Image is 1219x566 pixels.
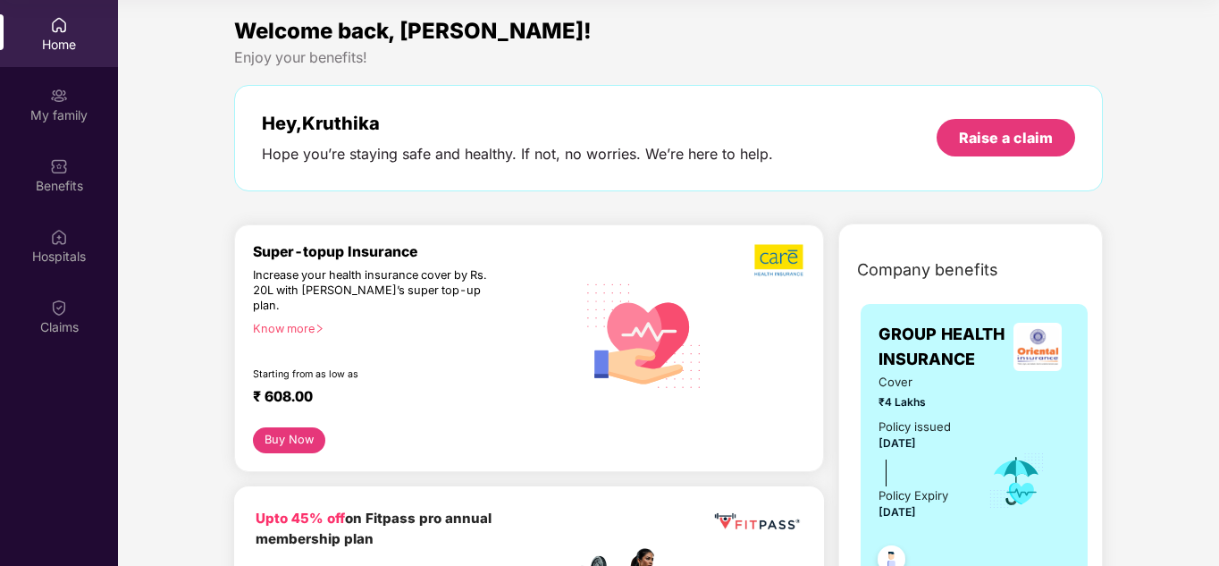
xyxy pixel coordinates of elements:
img: fppp.png [711,508,803,536]
span: Cover [879,373,963,392]
div: Enjoy your benefits! [234,48,1103,67]
div: Know more [253,322,565,334]
button: Buy Now [253,427,325,453]
b: on Fitpass pro annual membership plan [256,510,492,548]
span: ₹4 Lakhs [879,393,963,410]
img: svg+xml;base64,PHN2ZyB4bWxucz0iaHR0cDovL3d3dy53My5vcmcvMjAwMC9zdmciIHhtbG5zOnhsaW5rPSJodHRwOi8vd3... [576,265,714,405]
div: ₹ 608.00 [253,388,558,410]
span: Welcome back, [PERSON_NAME]! [234,18,592,44]
div: Raise a claim [959,128,1053,148]
img: icon [988,452,1046,511]
div: Super-topup Insurance [253,243,576,260]
div: Hey, Kruthika [262,113,773,134]
span: right [315,324,324,334]
b: Upto 45% off [256,510,345,527]
div: Policy issued [879,418,951,436]
img: insurerLogo [1013,323,1062,371]
div: Increase your health insurance cover by Rs. 20L with [PERSON_NAME]’s super top-up plan. [253,268,498,314]
span: Company benefits [857,258,998,283]
span: [DATE] [879,436,916,450]
img: svg+xml;base64,PHN2ZyBpZD0iSG9tZSIgeG1sbnM9Imh0dHA6Ly93d3cudzMub3JnLzIwMDAvc3ZnIiB3aWR0aD0iMjAiIG... [50,16,68,34]
img: svg+xml;base64,PHN2ZyB3aWR0aD0iMjAiIGhlaWdodD0iMjAiIHZpZXdCb3g9IjAgMCAyMCAyMCIgZmlsbD0ibm9uZSIgeG... [50,87,68,105]
span: [DATE] [879,505,916,519]
div: Policy Expiry [879,486,948,505]
img: svg+xml;base64,PHN2ZyBpZD0iQ2xhaW0iIHhtbG5zPSJodHRwOi8vd3d3LnczLm9yZy8yMDAwL3N2ZyIgd2lkdGg9IjIwIi... [50,299,68,317]
img: b5dec4f62d2307b9de63beb79f102df3.png [754,243,805,277]
span: GROUP HEALTH INSURANCE [879,322,1005,373]
img: svg+xml;base64,PHN2ZyBpZD0iSG9zcGl0YWxzIiB4bWxucz0iaHR0cDovL3d3dy53My5vcmcvMjAwMC9zdmciIHdpZHRoPS... [50,228,68,246]
div: Starting from as low as [253,368,500,381]
div: Hope you’re staying safe and healthy. If not, no worries. We’re here to help. [262,145,773,164]
img: svg+xml;base64,PHN2ZyBpZD0iQmVuZWZpdHMiIHhtbG5zPSJodHRwOi8vd3d3LnczLm9yZy8yMDAwL3N2ZyIgd2lkdGg9Ij... [50,157,68,175]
